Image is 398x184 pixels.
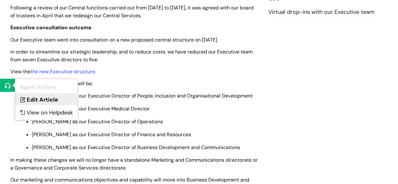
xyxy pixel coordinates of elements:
[32,131,191,138] span: [PERSON_NAME] as our Executive Director of Finance and Resources
[32,144,240,151] span: [PERSON_NAME] as our Executive Director of Business Development and Communications
[20,82,73,92] div: Agent Actions
[10,157,258,171] span: In making these changes we will no longer have a standalone Marketing and Communications director...
[15,106,78,118] a: View on Helpdesk
[31,68,95,75] a: the new Executive structure
[10,36,218,43] span: Our Executive team went into consultation on a new proposed central structure on [DATE].
[10,48,253,63] span: In order to streamline our strategic leadership, and to reduce costs, we have reduced our Executi...
[10,24,92,31] span: Executive consultation outcome
[32,105,150,112] span: [PERSON_NAME] as our Executive Medical Director
[10,68,96,75] span: View the .
[10,4,254,19] span: Following a review of our Central functions carried out from [DATE] to [DATE], it was agreed with...
[268,8,374,16] a: Virtual drop-ins with our Executive team
[32,92,253,99] span: [PERSON_NAME] as our Executive Director of People, Inclusion and Organisational Development
[32,118,163,125] span: [PERSON_NAME] as our Executive Director of Operations
[15,93,78,105] a: Edit Article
